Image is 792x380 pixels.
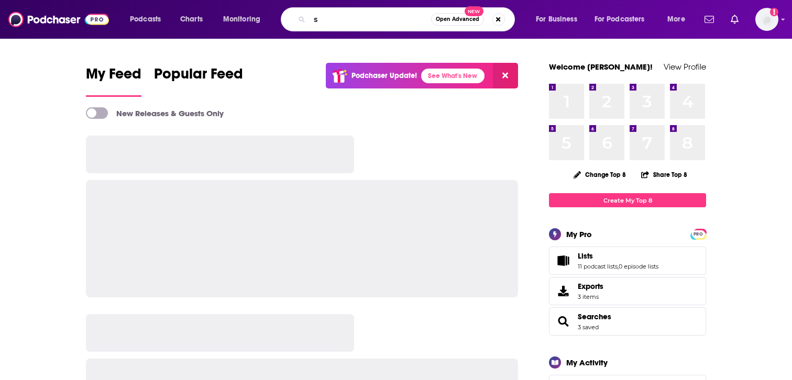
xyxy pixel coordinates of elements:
[578,323,599,331] a: 3 saved
[700,10,718,28] a: Show notifications dropdown
[549,193,706,207] a: Create My Top 8
[86,65,141,97] a: My Feed
[549,247,706,275] span: Lists
[692,230,705,238] span: PRO
[223,12,260,27] span: Monitoring
[641,164,688,185] button: Share Top 8
[755,8,778,31] span: Logged in as lkingsley
[553,314,574,329] a: Searches
[465,6,483,16] span: New
[660,11,698,28] button: open menu
[578,282,603,291] span: Exports
[578,251,593,261] span: Lists
[618,263,619,270] span: ,
[578,251,658,261] a: Lists
[216,11,274,28] button: open menu
[553,253,574,268] a: Lists
[436,17,479,22] span: Open Advanced
[130,12,161,27] span: Podcasts
[351,71,417,80] p: Podchaser Update!
[310,11,431,28] input: Search podcasts, credits, & more...
[755,8,778,31] img: User Profile
[566,229,592,239] div: My Pro
[578,263,618,270] a: 11 podcast lists
[173,11,209,28] a: Charts
[549,307,706,336] span: Searches
[664,62,706,72] a: View Profile
[431,13,484,26] button: Open AdvancedNew
[566,357,608,367] div: My Activity
[86,65,141,89] span: My Feed
[588,11,660,28] button: open menu
[549,277,706,305] a: Exports
[154,65,243,97] a: Popular Feed
[291,7,525,31] div: Search podcasts, credits, & more...
[549,62,653,72] a: Welcome [PERSON_NAME]!
[567,168,632,181] button: Change Top 8
[578,293,603,300] span: 3 items
[180,12,203,27] span: Charts
[154,65,243,89] span: Popular Feed
[553,284,574,298] span: Exports
[123,11,174,28] button: open menu
[421,69,485,83] a: See What's New
[595,12,645,27] span: For Podcasters
[692,230,705,238] a: PRO
[727,10,743,28] a: Show notifications dropdown
[667,12,685,27] span: More
[578,312,611,321] a: Searches
[755,8,778,31] button: Show profile menu
[86,107,224,119] a: New Releases & Guests Only
[536,12,577,27] span: For Business
[770,8,778,16] svg: Add a profile image
[529,11,590,28] button: open menu
[619,263,658,270] a: 0 episode lists
[8,9,109,29] img: Podchaser - Follow, Share and Rate Podcasts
